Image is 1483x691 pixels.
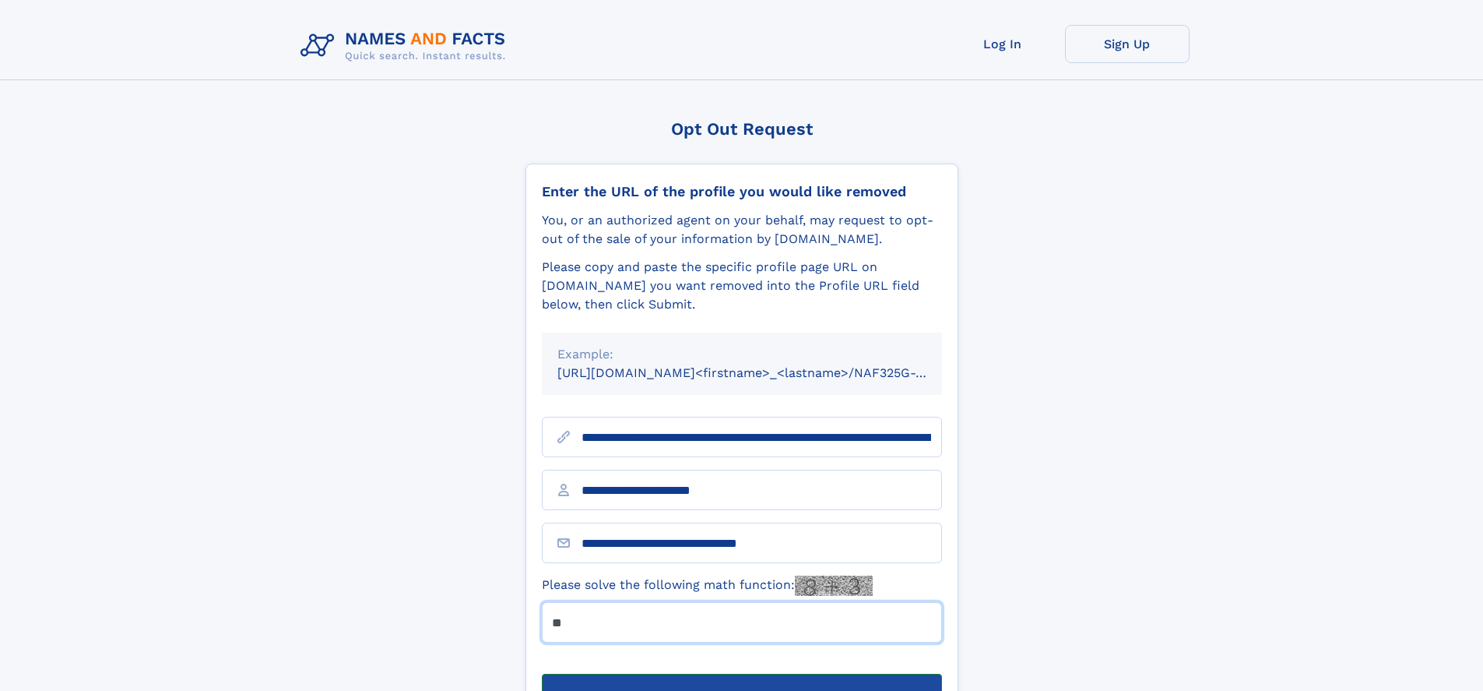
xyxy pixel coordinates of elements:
small: [URL][DOMAIN_NAME]<firstname>_<lastname>/NAF325G-xxxxxxxx [557,365,972,380]
a: Log In [940,25,1065,63]
div: Example: [557,345,926,364]
img: Logo Names and Facts [294,25,518,67]
div: Enter the URL of the profile you would like removed [542,183,942,200]
div: Opt Out Request [525,119,958,139]
label: Please solve the following math function: [542,576,873,596]
div: You, or an authorized agent on your behalf, may request to opt-out of the sale of your informatio... [542,211,942,249]
div: Please copy and paste the specific profile page URL on [DOMAIN_NAME] you want removed into the Pr... [542,258,942,314]
a: Sign Up [1065,25,1190,63]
